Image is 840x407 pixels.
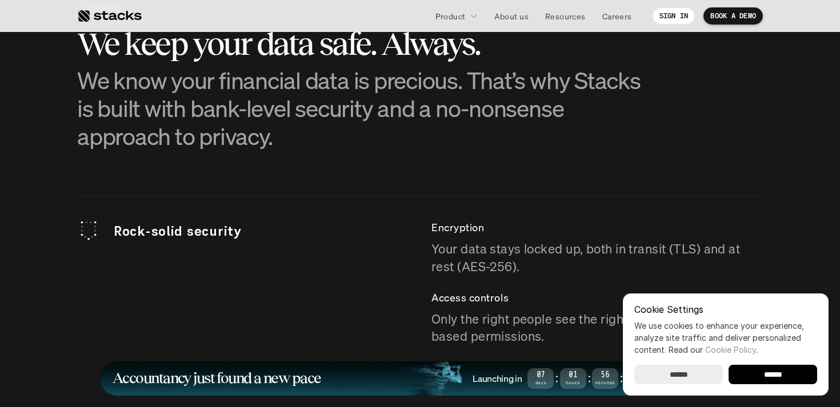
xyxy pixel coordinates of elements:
[545,10,586,22] p: Resources
[431,240,763,276] p: Your data stays locked up, both in transit (TLS) and at rest (AES-256).
[634,320,817,356] p: We use cookies to enhance your experience, analyze site traffic and deliver personalized content.
[77,26,649,62] h3: We keep your data safe. Always.
[592,372,618,378] span: 56
[592,381,618,385] span: Minutes
[431,289,763,306] p: Access controls
[710,12,756,20] p: BOOK A DEMO
[435,10,466,22] p: Product
[705,345,756,354] a: Cookie Policy
[114,221,409,241] p: Rock-solid security
[538,6,593,26] a: Resources
[113,372,321,385] h1: Accountancy just found a new pace
[586,372,592,385] strong: :
[560,372,586,378] span: 01
[653,7,695,25] a: SIGN IN
[618,372,624,385] strong: :
[494,10,529,22] p: About us
[431,219,763,236] p: Encryption
[100,361,740,396] a: Accountancy just found a new paceLaunching in07Days:01Hours:56Minutes:49SecondsLEARN MORE
[595,6,639,26] a: Careers
[669,345,758,354] span: Read our .
[135,264,185,272] a: Privacy Policy
[431,311,763,346] p: Only the right people see the right stuff, thanks to role-based permissions.
[487,6,535,26] a: About us
[554,372,559,385] strong: :
[634,305,817,314] p: Cookie Settings
[473,372,522,385] h4: Launching in
[659,12,689,20] p: SIGN IN
[527,372,554,378] span: 07
[77,66,649,151] p: We know your financial data is precious. That’s why Stacks is built with bank-level security and ...
[560,381,586,385] span: Hours
[527,381,554,385] span: Days
[703,7,763,25] a: BOOK A DEMO
[602,10,632,22] p: Careers
[431,359,763,376] p: Audit logs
